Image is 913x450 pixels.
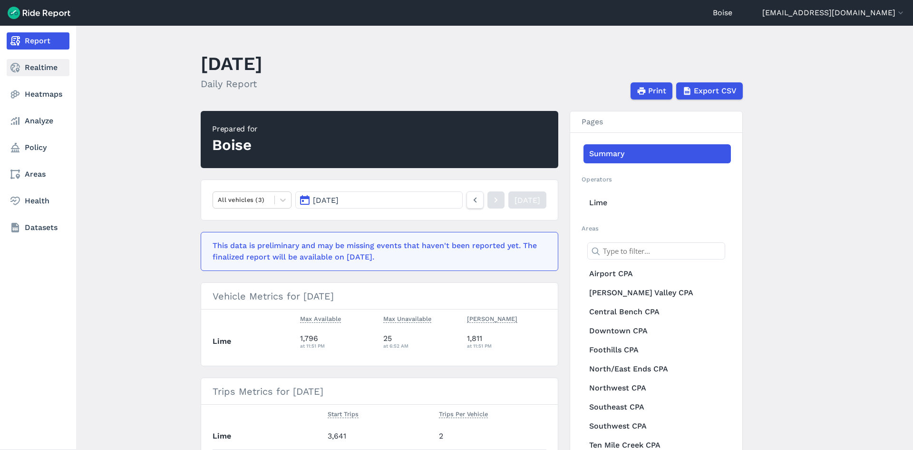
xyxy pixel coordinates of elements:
[467,313,517,325] button: [PERSON_NAME]
[201,77,262,91] h2: Daily Report
[583,283,731,302] a: [PERSON_NAME] Valley CPA
[328,409,359,420] button: Start Trips
[467,333,547,350] div: 1,811
[7,219,69,236] a: Datasets
[648,85,666,97] span: Print
[7,166,69,183] a: Areas
[583,398,731,417] a: Southeast CPA
[583,144,731,163] a: Summary
[467,341,547,350] div: at 11:51 PM
[435,423,546,450] td: 2
[508,191,546,209] a: [DATE]
[383,313,431,323] span: Max Unavailable
[583,302,731,321] a: Central Bench CPA
[587,242,725,260] input: Type to filter...
[313,196,339,205] span: [DATE]
[762,7,905,19] button: [EMAIL_ADDRESS][DOMAIN_NAME]
[583,193,731,212] a: Lime
[383,313,431,325] button: Max Unavailable
[582,224,731,233] h2: Areas
[212,135,258,156] div: Boise
[439,409,488,420] button: Trips Per Vehicle
[467,313,517,323] span: [PERSON_NAME]
[213,328,296,354] th: Lime
[694,85,737,97] span: Export CSV
[582,175,731,184] h2: Operators
[570,111,742,133] h3: Pages
[583,360,731,379] a: North/East Ends CPA
[713,7,732,19] a: Boise
[300,313,341,323] span: Max Available
[7,86,69,103] a: Heatmaps
[383,341,459,350] div: at 6:52 AM
[383,333,459,350] div: 25
[631,82,672,100] button: Print
[300,333,376,350] div: 1,796
[7,192,69,210] a: Health
[583,417,731,436] a: Southwest CPA
[7,32,69,50] a: Report
[8,7,70,19] img: Ride Report
[7,59,69,76] a: Realtime
[300,313,341,325] button: Max Available
[7,139,69,156] a: Policy
[583,321,731,340] a: Downtown CPA
[201,283,558,310] h3: Vehicle Metrics for [DATE]
[439,409,488,418] span: Trips Per Vehicle
[7,112,69,130] a: Analyze
[583,264,731,283] a: Airport CPA
[212,123,258,135] div: Prepared for
[213,423,324,450] th: Lime
[295,191,463,209] button: [DATE]
[300,341,376,350] div: at 11:51 PM
[676,82,743,100] button: Export CSV
[583,379,731,398] a: Northwest CPA
[201,50,262,77] h1: [DATE]
[324,423,435,450] td: 3,641
[201,378,558,405] h3: Trips Metrics for [DATE]
[583,340,731,360] a: Foothills CPA
[213,240,541,263] div: This data is preliminary and may be missing events that haven't been reported yet. The finalized ...
[328,409,359,418] span: Start Trips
